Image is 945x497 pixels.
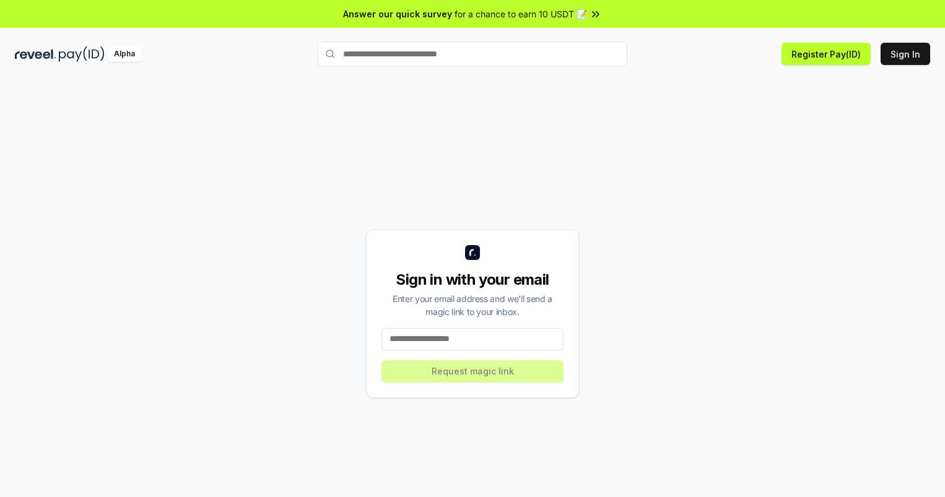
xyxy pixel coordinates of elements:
img: pay_id [59,46,105,62]
div: Sign in with your email [381,270,564,290]
span: for a chance to earn 10 USDT 📝 [455,7,587,20]
img: reveel_dark [15,46,56,62]
button: Sign In [881,43,930,65]
div: Alpha [107,46,142,62]
div: Enter your email address and we’ll send a magic link to your inbox. [381,292,564,318]
button: Register Pay(ID) [782,43,871,65]
img: logo_small [465,245,480,260]
span: Answer our quick survey [343,7,452,20]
